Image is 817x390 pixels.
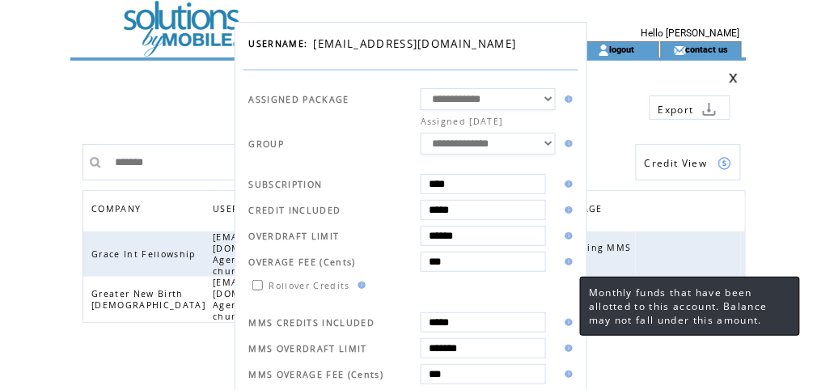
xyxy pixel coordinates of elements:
span: MMS OVERAGE FEE (Cents) [249,369,384,380]
img: help.gif [561,206,573,214]
span: MMS CREDITS INCLUDED [249,317,375,329]
span: [EMAIL_ADDRESS][DOMAIN_NAME] [314,36,517,51]
span: MMS OVERDRAFT LIMIT [249,343,367,354]
img: help.gif [561,258,573,265]
img: help.gif [561,140,573,147]
span: Monthly funds that have been allotted to this account. Balance may not fall under this amount. [589,286,768,327]
span: USERNAME: [249,38,308,49]
img: help.gif [354,282,366,289]
span: Assigned [DATE] [421,116,503,127]
img: help.gif [561,180,573,188]
span: ASSIGNED PACKAGE [249,94,349,105]
span: GROUP [249,138,285,150]
img: help.gif [561,95,573,103]
span: OVERAGE FEE (Cents) [249,256,356,268]
span: SUBSCRIPTION [249,179,323,190]
img: help.gif [561,319,573,326]
span: CREDIT INCLUDED [249,205,341,216]
span: OVERDRAFT LIMIT [249,231,340,242]
img: help.gif [561,345,573,352]
img: help.gif [561,232,573,240]
span: Rollover Credits [269,280,350,291]
img: help.gif [561,371,573,378]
